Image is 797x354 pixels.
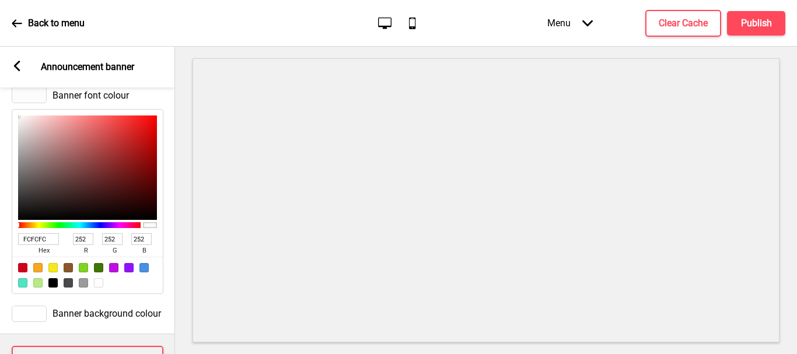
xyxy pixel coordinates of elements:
[94,278,103,288] div: #FFFFFF
[741,17,772,30] h4: Publish
[28,17,85,30] p: Back to menu
[53,308,161,319] span: Banner background colour
[12,306,163,322] div: Banner background colour
[33,278,43,288] div: #B8E986
[64,278,73,288] div: #4A4A4A
[94,263,103,272] div: #417505
[109,263,118,272] div: #BD10E0
[18,245,69,257] span: hex
[124,263,134,272] div: #9013FE
[727,11,785,36] button: Publish
[12,87,163,103] div: Banner font colour
[131,245,157,257] span: b
[102,245,128,257] span: g
[79,278,88,288] div: #9B9B9B
[645,10,721,37] button: Clear Cache
[48,263,58,272] div: #F8E71C
[48,278,58,288] div: #000000
[79,263,88,272] div: #7ED321
[12,8,85,39] a: Back to menu
[18,278,27,288] div: #50E3C2
[41,61,134,73] p: Announcement banner
[64,263,73,272] div: #8B572A
[33,263,43,272] div: #F5A623
[139,263,149,272] div: #4A90E2
[659,17,708,30] h4: Clear Cache
[73,245,99,257] span: r
[53,90,129,101] span: Banner font colour
[536,6,604,40] div: Menu
[18,263,27,272] div: #D0021B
